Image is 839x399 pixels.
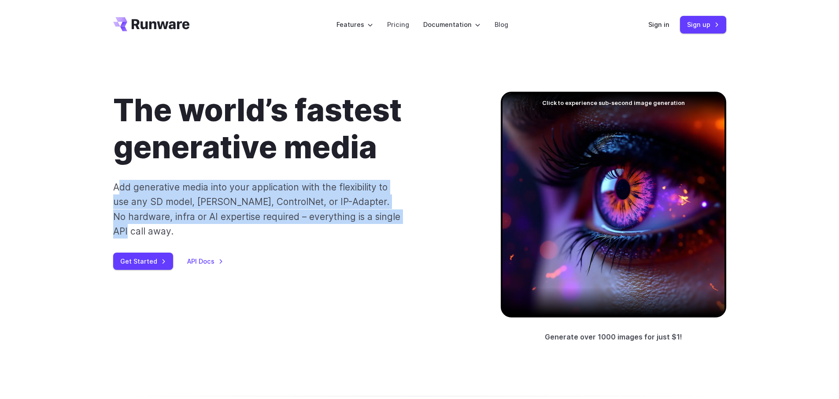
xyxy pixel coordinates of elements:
a: Sign in [648,19,669,30]
a: Get Started [113,253,173,270]
p: Generate over 1000 images for just $1! [545,332,682,343]
a: Pricing [387,19,409,30]
a: API Docs [187,256,223,266]
label: Documentation [423,19,480,30]
a: Go to / [113,17,190,31]
label: Features [336,19,373,30]
p: Add generative media into your application with the flexibility to use any SD model, [PERSON_NAME... [113,180,401,239]
a: Sign up [680,16,726,33]
h1: The world’s fastest generative media [113,92,473,166]
a: Blog [495,19,508,30]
